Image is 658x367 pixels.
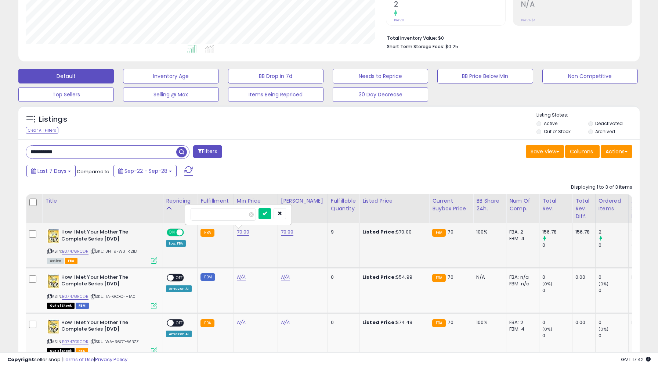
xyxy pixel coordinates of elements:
small: (0%) [542,281,553,287]
div: 0 [331,319,354,326]
div: Clear All Filters [26,127,58,134]
span: Columns [570,148,593,155]
div: 0 [542,332,572,339]
div: 0 [599,319,628,326]
a: N/A [237,319,246,326]
strong: Copyright [7,356,34,363]
div: FBM: 4 [509,235,534,242]
button: Top Sellers [18,87,114,102]
b: Short Term Storage Fees: [387,43,444,50]
small: FBM [200,273,215,281]
div: 0 [542,287,572,294]
p: Listing States: [536,112,640,119]
a: Privacy Policy [95,356,127,363]
div: Num of Comp. [509,197,536,213]
a: Terms of Use [63,356,94,363]
small: (0%) [599,326,609,332]
div: BB Share 24h. [476,197,503,213]
span: | SKU: WA-36OT-WBZZ [90,339,139,345]
div: Total Rev. [542,197,569,213]
span: 2025-10-7 17:42 GMT [621,356,651,363]
label: Archived [595,128,615,135]
div: Listed Price [362,197,426,205]
li: $0 [387,33,627,42]
a: N/A [281,274,290,281]
button: Sep-22 - Sep-28 [113,165,177,177]
button: Non Competitive [542,69,638,83]
div: Title [45,197,160,205]
div: 100% [476,229,500,235]
img: 51XaGg4YKPL._SL40_.jpg [47,274,59,289]
div: Amazon AI [166,331,192,337]
b: How I Met Your Mother The Complete Series [DVD] [61,274,151,289]
div: N/A [632,319,656,326]
a: B0747GRCDR [62,293,88,300]
button: Save View [526,145,564,158]
h5: Listings [39,114,67,125]
b: Listed Price: [362,319,396,326]
div: Total Rev. Diff. [575,197,592,220]
div: 156.78 [542,229,572,235]
button: 30 Day Decrease [333,87,428,102]
button: Columns [565,145,600,158]
span: FBM [76,303,89,309]
div: 0 [599,242,628,249]
button: Actions [601,145,632,158]
span: | SKU: 3H-9FW3-R2ID [90,248,137,254]
div: 100% [476,319,500,326]
div: 2 [599,229,628,235]
small: FBA [432,274,446,282]
a: 79.99 [281,228,294,236]
b: Listed Price: [362,228,396,235]
b: How I Met Your Mother The Complete Series [DVD] [61,229,151,244]
button: BB Price Below Min [437,69,533,83]
div: 0.00 [575,319,590,326]
div: Repricing [166,197,194,205]
div: N/A [632,274,656,281]
button: BB Drop in 7d [228,69,323,83]
div: Displaying 1 to 3 of 3 items [571,184,632,191]
div: 0 [599,332,628,339]
button: Filters [193,145,222,158]
div: $70.00 [362,229,423,235]
div: Current Buybox Price [432,197,470,213]
img: 51XaGg4YKPL._SL40_.jpg [47,319,59,334]
button: Selling @ Max [123,87,218,102]
a: B0747GRCDR [62,339,88,345]
div: 0 [542,319,572,326]
span: OFF [174,274,185,281]
button: Default [18,69,114,83]
span: OFF [183,229,195,236]
span: 70 [448,319,453,326]
small: Prev: N/A [521,18,535,22]
span: Sep-22 - Sep-28 [124,167,167,175]
div: $54.99 [362,274,423,281]
small: (0%) [542,326,553,332]
div: 0 [599,274,628,281]
span: Last 7 Days [37,167,66,175]
div: FBM: 4 [509,326,534,332]
div: 0 [542,274,572,281]
div: FBA: 2 [509,319,534,326]
b: Total Inventory Value: [387,35,437,41]
a: N/A [281,319,290,326]
span: All listings currently available for purchase on Amazon [47,258,64,264]
small: FBA [200,229,214,237]
div: Ordered Items [599,197,625,213]
b: Listed Price: [362,274,396,281]
a: N/A [237,274,246,281]
span: 70 [448,228,453,235]
div: 0 [331,274,354,281]
div: seller snap | | [7,356,127,363]
small: FBA [200,319,214,327]
div: Fulfillable Quantity [331,197,356,213]
div: 156.78 [575,229,590,235]
div: $74.49 [362,319,423,326]
span: OFF [174,320,185,326]
small: FBA [432,319,446,327]
div: 0 [599,287,628,294]
span: All listings that are currently out of stock and unavailable for purchase on Amazon [47,303,75,309]
span: ON [167,229,177,236]
a: B0747GRCDR [62,248,88,254]
div: 0.00 [575,274,590,281]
